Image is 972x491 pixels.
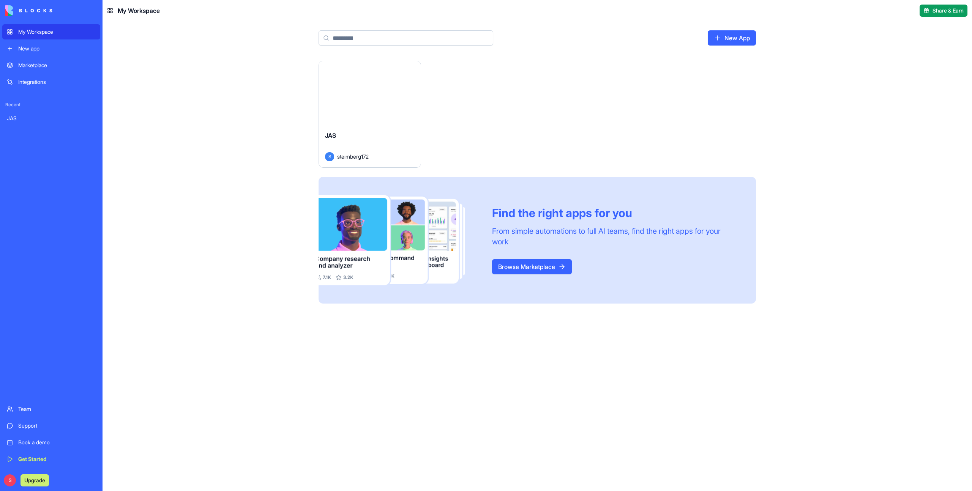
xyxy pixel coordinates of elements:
[319,195,480,286] img: Frame_181_egmpey.png
[708,30,756,46] a: New App
[492,226,738,247] div: From simple automations to full AI teams, find the right apps for your work
[492,206,738,220] div: Find the right apps for you
[2,41,100,56] a: New app
[18,439,96,446] div: Book a demo
[325,152,334,161] span: S
[5,5,52,16] img: logo
[118,6,160,15] span: My Workspace
[2,418,100,433] a: Support
[319,61,421,168] a: JASSsteimberg172
[18,405,96,413] div: Team
[18,45,96,52] div: New app
[7,115,96,122] div: JAS
[920,5,967,17] button: Share & Earn
[933,7,964,14] span: Share & Earn
[2,74,100,90] a: Integrations
[337,153,369,161] span: steimberg172
[2,111,100,126] a: JAS
[18,422,96,430] div: Support
[18,455,96,463] div: Get Started
[2,401,100,417] a: Team
[2,58,100,73] a: Marketplace
[2,24,100,39] a: My Workspace
[21,476,49,484] a: Upgrade
[18,78,96,86] div: Integrations
[18,61,96,69] div: Marketplace
[18,28,96,36] div: My Workspace
[21,474,49,486] button: Upgrade
[2,452,100,467] a: Get Started
[2,435,100,450] a: Book a demo
[2,102,100,108] span: Recent
[492,259,572,274] a: Browse Marketplace
[4,474,16,486] span: S
[325,132,336,139] span: JAS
